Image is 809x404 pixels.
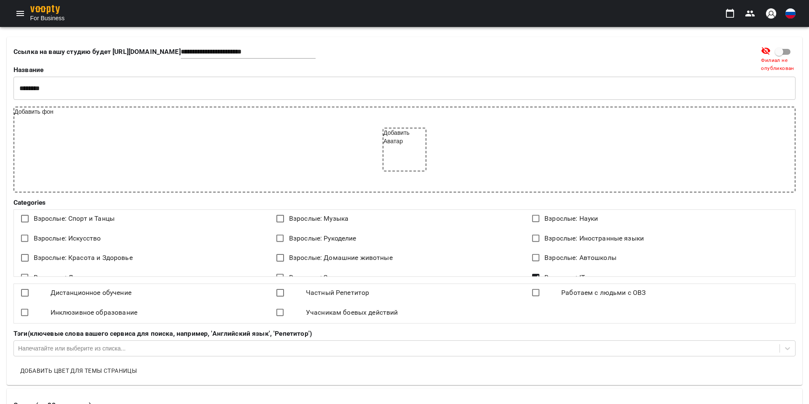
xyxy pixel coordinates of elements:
[544,214,598,224] span: Взрослые: Науки
[13,47,181,57] p: Ссылка на вашу студию будет [URL][DOMAIN_NAME]
[13,67,796,73] label: Название
[383,128,426,171] div: Добавить Аватар
[51,308,137,318] span: Инклюзивное образование
[30,14,65,22] span: For Business
[761,56,803,73] span: Филиал не опубликован
[10,3,30,24] button: Menu
[289,253,393,263] span: Взрослые: Домашние животные
[544,273,585,283] span: Взрослые: IT
[34,273,91,283] span: Взрослые: Другое
[544,253,616,263] span: Взрослые: Автошколы
[34,214,115,224] span: Взрослые: Спорт и Танцы
[306,288,370,298] span: Частный Репетитор
[30,5,60,14] img: voopty.png
[13,199,796,206] label: Categories
[289,233,356,243] span: Взрослые: Рукоделие
[51,288,131,298] span: Дистанционное обучение
[561,288,646,298] span: Работаем с людьми с ОВЗ
[306,308,398,318] span: Учасникам боевых действий
[289,214,348,224] span: Взрослые: Музыка
[544,233,644,243] span: Взрослые: Иностранные языки
[289,273,390,283] span: Взрослые: Зимние виды спорта
[13,330,796,337] label: Тэги(ключевые слова вашего сервиса для поиска, например, 'Английский язык', 'Репетитор')
[785,8,796,19] img: RU.svg
[20,366,137,376] span: Добавить цвет для темы страницы
[17,363,140,378] button: Добавить цвет для темы страницы
[18,344,126,353] div: Напечатайте или выберите из списка...
[34,233,101,243] span: Взрослые: Искусство
[34,253,133,263] span: Взрослые: Красота и Здоровье
[765,8,777,19] img: avatar_s.png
